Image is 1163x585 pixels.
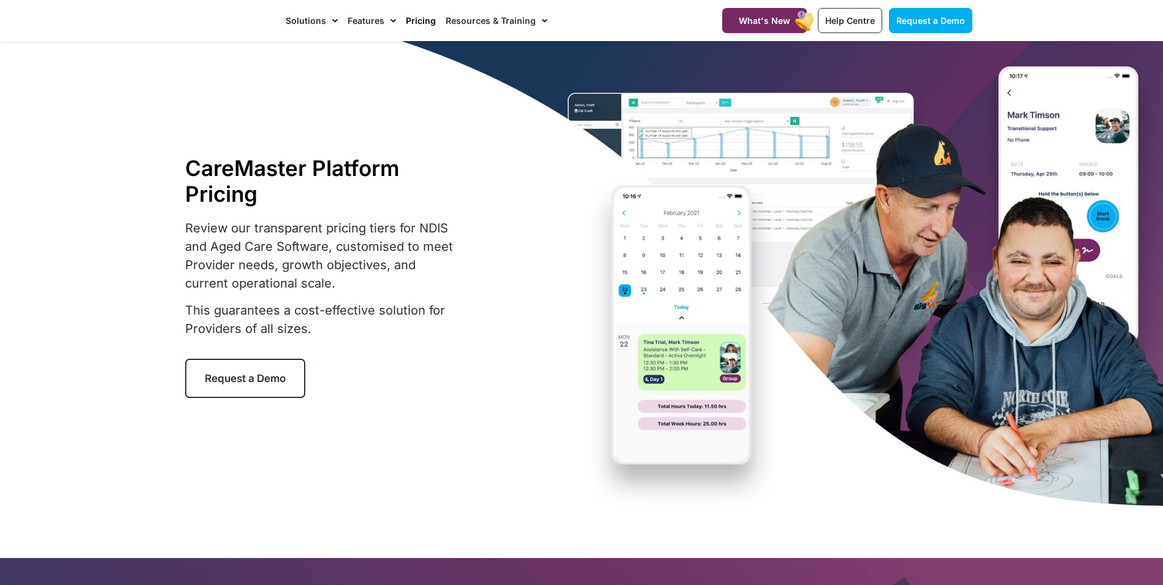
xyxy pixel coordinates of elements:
span: Help Centre [825,15,875,26]
a: Request a Demo [889,8,972,33]
img: CareMaster Logo [191,12,274,30]
a: What's New [722,8,807,33]
span: Request a Demo [205,372,286,384]
p: Review our transparent pricing tiers for NDIS and Aged Care Software, customised to meet Provider... [185,219,461,292]
span: Request a Demo [896,15,965,26]
span: What's New [739,15,790,26]
h1: CareMaster Platform Pricing [185,155,461,207]
p: This guarantees a cost-effective solution for Providers of all sizes. [185,301,461,338]
a: Help Centre [818,8,882,33]
a: Request a Demo [185,359,305,398]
